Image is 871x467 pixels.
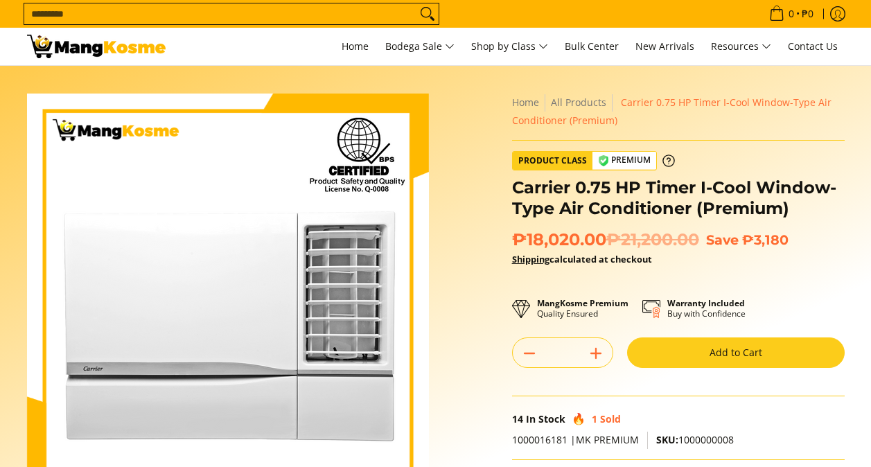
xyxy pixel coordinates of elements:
[512,229,699,250] span: ₱18,020.00
[786,9,796,19] span: 0
[464,28,555,65] a: Shop by Class
[513,342,546,364] button: Subtract
[512,96,832,127] span: Carrier 0.75 HP Timer I-Cool Window-Type Air Conditioner (Premium)
[512,94,845,130] nav: Breadcrumbs
[342,39,369,53] span: Home
[765,6,818,21] span: •
[781,28,845,65] a: Contact Us
[606,229,699,250] del: ₱21,200.00
[800,9,816,19] span: ₱0
[656,433,734,446] span: 1000000008
[667,297,745,309] strong: Warranty Included
[416,3,439,24] button: Search
[512,177,845,219] h1: Carrier 0.75 HP Timer I-Cool Window-Type Air Conditioner (Premium)
[558,28,626,65] a: Bulk Center
[537,298,628,319] p: Quality Ensured
[512,96,539,109] a: Home
[706,231,739,248] span: Save
[592,152,656,169] span: Premium
[600,412,621,425] span: Sold
[385,38,455,55] span: Bodega Sale
[565,39,619,53] span: Bulk Center
[742,231,789,248] span: ₱3,180
[179,28,845,65] nav: Main Menu
[711,38,771,55] span: Resources
[788,39,838,53] span: Contact Us
[579,342,613,364] button: Add
[598,155,609,166] img: premium-badge-icon.webp
[27,35,166,58] img: Carrier 0.75 HP Timer i-Cool Window-Type Aircon (Premium) l Mang Kosme
[537,297,628,309] strong: MangKosme Premium
[656,433,678,446] span: SKU:
[526,412,565,425] span: In Stock
[512,253,652,265] strong: calculated at checkout
[704,28,778,65] a: Resources
[378,28,461,65] a: Bodega Sale
[592,412,597,425] span: 1
[513,152,592,170] span: Product Class
[627,337,845,368] button: Add to Cart
[512,412,523,425] span: 14
[551,96,606,109] a: All Products
[335,28,376,65] a: Home
[512,433,639,446] span: 1000016181 |MK PREMIUM
[471,38,548,55] span: Shop by Class
[512,253,549,265] a: Shipping
[635,39,694,53] span: New Arrivals
[628,28,701,65] a: New Arrivals
[667,298,746,319] p: Buy with Confidence
[512,151,675,170] a: Product Class Premium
